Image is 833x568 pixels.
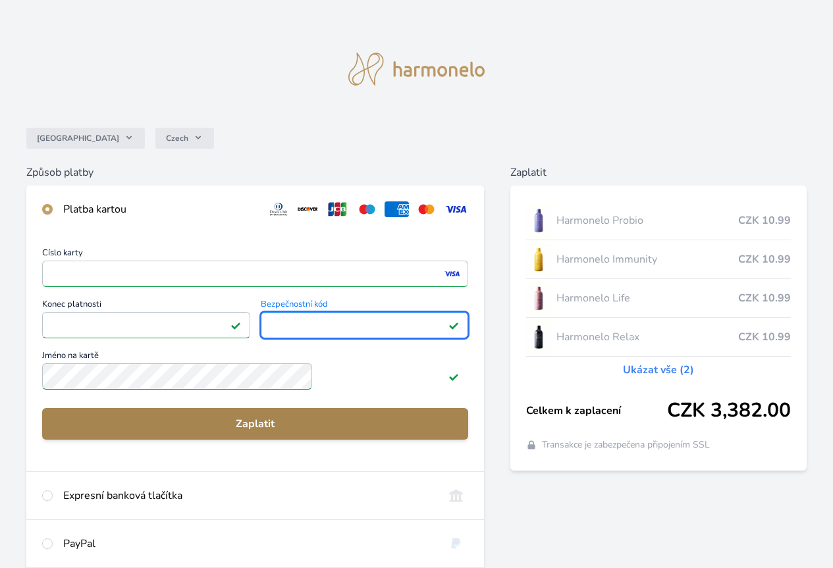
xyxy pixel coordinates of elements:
[414,201,439,217] img: mc.svg
[443,268,461,280] img: visa
[296,201,320,217] img: discover.svg
[53,416,458,432] span: Zaplatit
[556,329,738,345] span: Harmonelo Relax
[26,128,145,149] button: [GEOGRAPHIC_DATA]
[267,201,291,217] img: diners.svg
[37,133,119,143] span: [GEOGRAPHIC_DATA]
[63,536,433,552] div: PayPal
[510,165,807,180] h6: Zaplatit
[63,488,433,503] div: Expresní banková tlačítka
[48,265,462,283] iframe: Iframe pro číslo karty
[325,201,350,217] img: jcb.svg
[155,128,214,149] button: Czech
[42,363,312,390] input: Jméno na kartěPlatné pole
[48,316,244,334] iframe: Iframe pro datum vypršení platnosti
[42,300,250,312] span: Konec platnosti
[623,362,694,378] a: Ukázat vše (2)
[444,536,468,552] img: paypal.svg
[526,204,551,237] img: CLEAN_PROBIO_se_stinem_x-lo.jpg
[556,251,738,267] span: Harmonelo Immunity
[385,201,409,217] img: amex.svg
[526,243,551,276] img: IMMUNITY_se_stinem_x-lo.jpg
[26,165,484,180] h6: Způsob platby
[355,201,379,217] img: maestro.svg
[42,408,468,440] button: Zaplatit
[526,282,551,315] img: CLEAN_LIFE_se_stinem_x-lo.jpg
[444,201,468,217] img: visa.svg
[526,321,551,353] img: CLEAN_RELAX_se_stinem_x-lo.jpg
[738,290,791,306] span: CZK 10.99
[738,329,791,345] span: CZK 10.99
[542,438,710,452] span: Transakce je zabezpečena připojením SSL
[348,53,485,86] img: logo.svg
[42,249,468,261] span: Číslo karty
[230,320,241,330] img: Platné pole
[738,213,791,228] span: CZK 10.99
[166,133,188,143] span: Czech
[448,371,459,382] img: Platné pole
[261,300,469,312] span: Bezpečnostní kód
[444,488,468,503] img: onlineBanking_CZ.svg
[526,403,667,419] span: Celkem k zaplacení
[738,251,791,267] span: CZK 10.99
[667,399,791,423] span: CZK 3,382.00
[556,290,738,306] span: Harmonelo Life
[63,201,256,217] div: Platba kartou
[267,316,463,334] iframe: Iframe pro bezpečnostní kód
[556,213,738,228] span: Harmonelo Probio
[448,320,459,330] img: Platné pole
[42,351,468,363] span: Jméno na kartě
